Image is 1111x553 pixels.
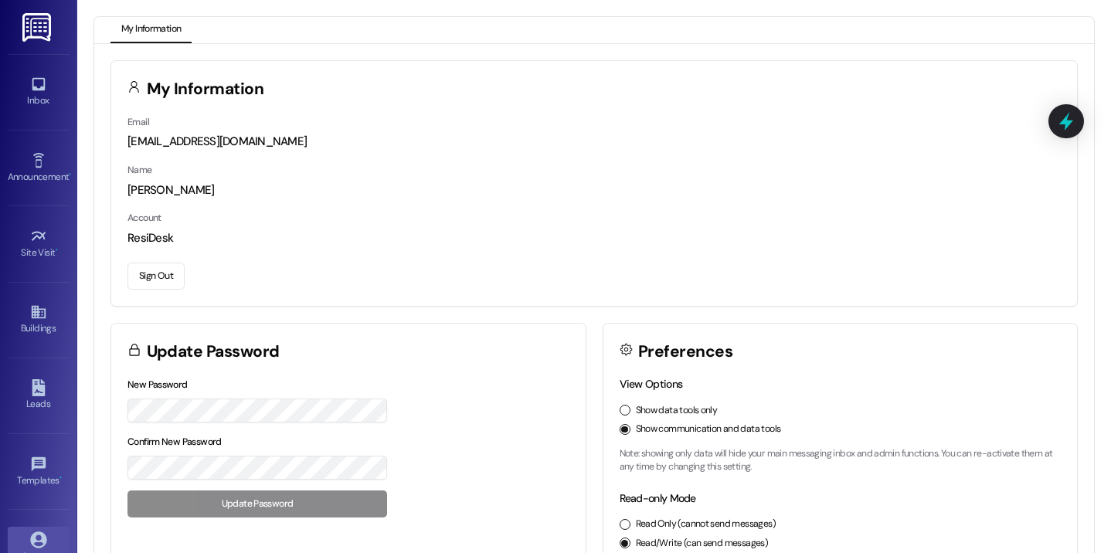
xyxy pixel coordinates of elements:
[127,378,188,391] label: New Password
[8,299,70,341] a: Buildings
[636,422,781,436] label: Show communication and data tools
[620,377,683,391] label: View Options
[110,17,192,43] button: My Information
[127,212,161,224] label: Account
[127,182,1061,198] div: [PERSON_NAME]
[8,223,70,265] a: Site Visit •
[56,245,58,256] span: •
[147,344,280,360] h3: Update Password
[22,13,54,42] img: ResiDesk Logo
[127,164,152,176] label: Name
[638,344,732,360] h3: Preferences
[127,436,222,448] label: Confirm New Password
[620,447,1062,474] p: Note: showing only data will hide your main messaging inbox and admin functions. You can re-activ...
[636,404,718,418] label: Show data tools only
[8,375,70,416] a: Leads
[127,116,149,128] label: Email
[620,491,696,505] label: Read-only Mode
[59,473,62,483] span: •
[636,537,769,551] label: Read/Write (can send messages)
[147,81,264,97] h3: My Information
[8,451,70,493] a: Templates •
[127,134,1061,150] div: [EMAIL_ADDRESS][DOMAIN_NAME]
[8,71,70,113] a: Inbox
[127,263,185,290] button: Sign Out
[69,169,71,180] span: •
[636,517,776,531] label: Read Only (cannot send messages)
[127,230,1061,246] div: ResiDesk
